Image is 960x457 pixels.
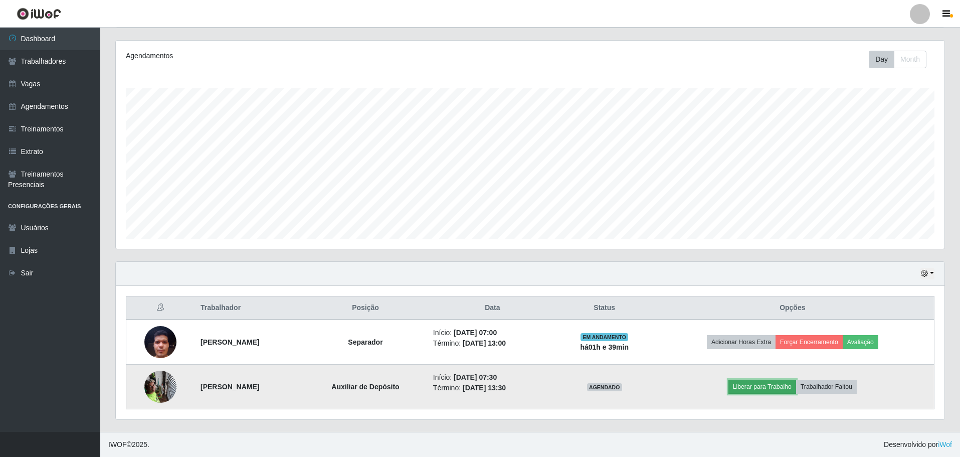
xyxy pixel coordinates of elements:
span: EM ANDAMENTO [581,333,628,341]
li: Término: [433,338,552,349]
time: [DATE] 13:30 [463,384,506,392]
strong: Auxiliar de Depósito [331,383,399,391]
img: 1748279738294.jpeg [144,365,176,408]
strong: Separador [348,338,382,346]
span: AGENDADO [587,383,622,391]
th: Trabalhador [195,296,304,320]
li: Término: [433,383,552,393]
div: Toolbar with button groups [869,51,934,68]
button: Adicionar Horas Extra [707,335,776,349]
time: [DATE] 07:00 [454,329,497,337]
div: Agendamentos [126,51,454,61]
li: Início: [433,328,552,338]
div: First group [869,51,926,68]
button: Trabalhador Faltou [796,380,857,394]
button: Forçar Encerramento [776,335,843,349]
img: 1740566003126.jpeg [144,321,176,363]
button: Day [869,51,894,68]
span: IWOF [108,440,127,448]
time: [DATE] 13:00 [463,339,506,347]
img: CoreUI Logo [17,8,61,20]
strong: [PERSON_NAME] [201,338,259,346]
th: Posição [304,296,427,320]
span: Desenvolvido por [884,439,952,450]
a: iWof [938,440,952,448]
button: Avaliação [843,335,878,349]
button: Month [894,51,926,68]
strong: há 01 h e 39 min [580,343,629,351]
th: Opções [651,296,934,320]
time: [DATE] 07:30 [454,373,497,381]
th: Status [558,296,651,320]
li: Início: [433,372,552,383]
span: © 2025 . [108,439,149,450]
th: Data [427,296,558,320]
button: Liberar para Trabalho [728,380,796,394]
strong: [PERSON_NAME] [201,383,259,391]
